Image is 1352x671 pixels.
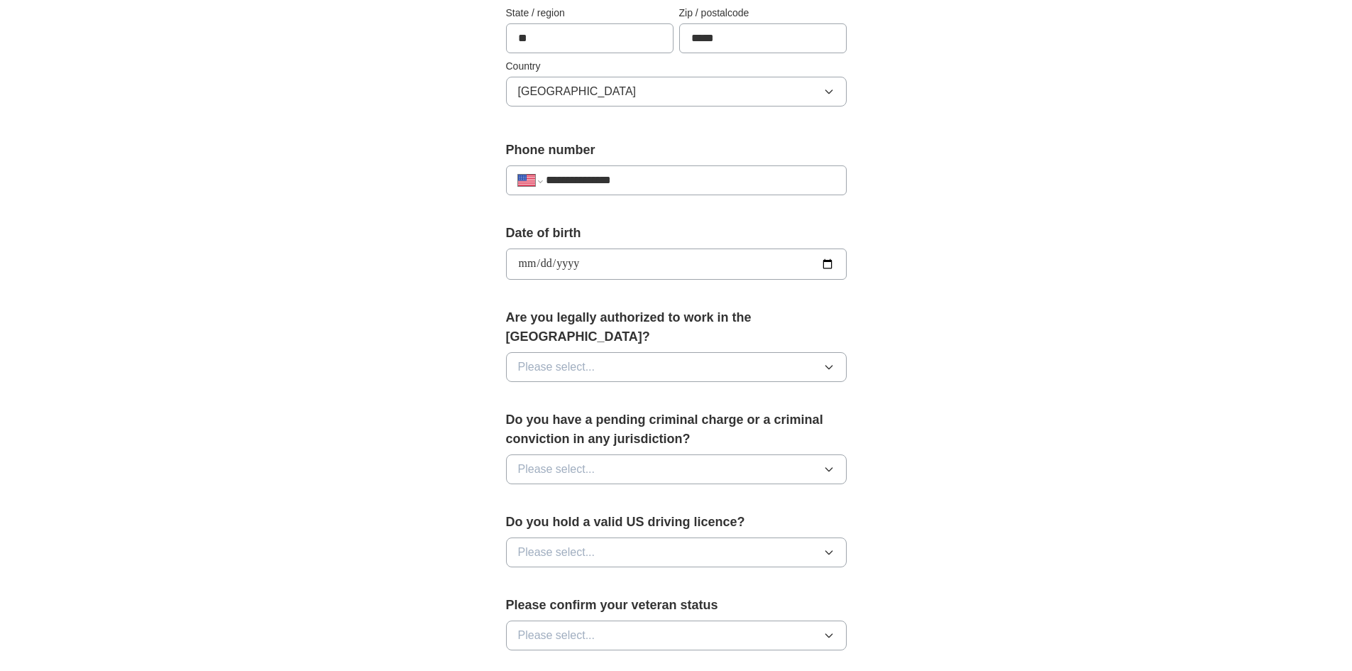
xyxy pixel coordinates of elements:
label: Zip / postalcode [679,6,847,21]
span: Please select... [518,544,595,561]
span: Please select... [518,461,595,478]
span: Please select... [518,359,595,376]
label: State / region [506,6,674,21]
button: Please select... [506,538,847,567]
label: Are you legally authorized to work in the [GEOGRAPHIC_DATA]? [506,308,847,347]
span: Please select... [518,627,595,644]
label: Please confirm your veteran status [506,596,847,615]
label: Country [506,59,847,74]
button: Please select... [506,621,847,650]
button: Please select... [506,352,847,382]
label: Do you have a pending criminal charge or a criminal conviction in any jurisdiction? [506,410,847,449]
label: Phone number [506,141,847,160]
button: Please select... [506,454,847,484]
label: Date of birth [506,224,847,243]
span: [GEOGRAPHIC_DATA] [518,83,637,100]
label: Do you hold a valid US driving licence? [506,513,847,532]
button: [GEOGRAPHIC_DATA] [506,77,847,107]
